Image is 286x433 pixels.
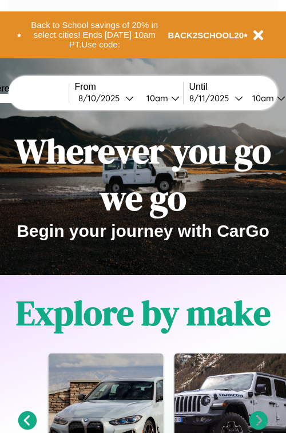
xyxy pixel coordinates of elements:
b: BACK2SCHOOL20 [168,30,244,40]
label: From [75,82,183,92]
div: 8 / 11 / 2025 [189,93,235,104]
h1: Explore by make [16,289,271,336]
div: 10am [247,93,277,104]
button: 8/10/2025 [75,92,137,104]
div: 10am [141,93,171,104]
button: 10am [137,92,183,104]
div: 8 / 10 / 2025 [78,93,125,104]
button: Back to School savings of 20% in select cities! Ends [DATE] 10am PT.Use code: [21,17,168,53]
